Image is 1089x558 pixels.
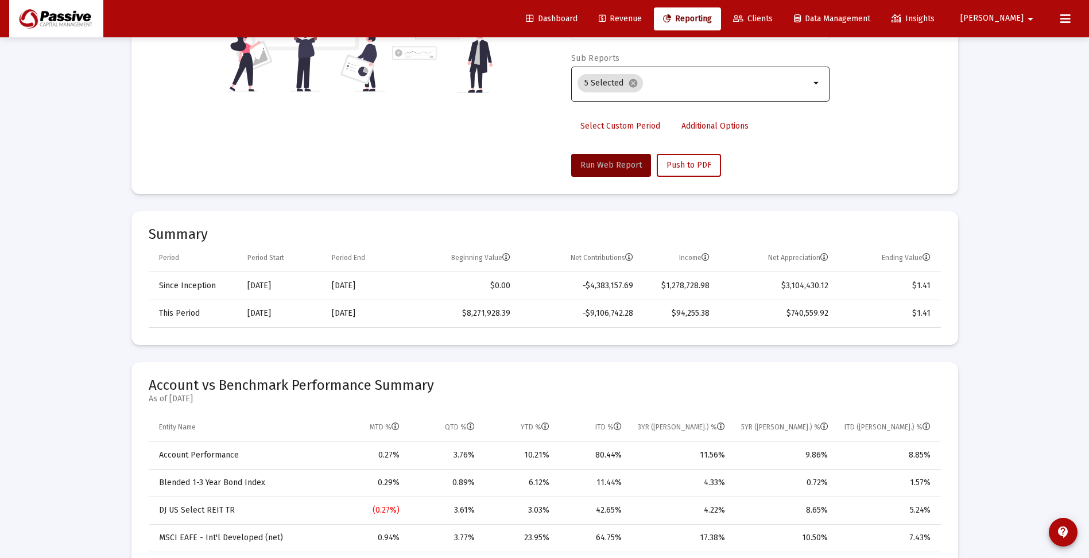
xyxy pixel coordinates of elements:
td: Column Income [641,245,718,272]
td: Column MTD % [331,414,408,441]
td: $0.00 [404,272,518,300]
div: 7.43% [844,532,930,544]
td: Column Beginning Value [404,245,518,272]
div: Beginning Value [451,253,510,262]
div: 4.33% [638,477,725,489]
div: 3.76% [416,449,475,461]
div: 1.57% [844,477,930,489]
div: 42.65% [565,505,621,516]
td: Column QTD % [408,414,483,441]
div: 3.61% [416,505,475,516]
div: MTD % [370,423,400,432]
td: Column Period End [324,245,404,272]
img: reporting-alt [392,5,493,93]
td: Account Performance [149,441,331,469]
td: $8,271,928.39 [404,300,518,327]
div: ITD % [595,423,622,432]
mat-chip-list: Selection [578,72,810,95]
div: 0.94% [339,532,400,544]
span: Clients [733,14,773,24]
div: (0.27%) [339,505,400,516]
div: 4.22% [638,505,725,516]
span: [PERSON_NAME] [960,14,1024,24]
a: Clients [724,7,782,30]
div: Net Contributions [571,253,633,262]
div: [DATE] [247,280,316,292]
div: 10.50% [741,532,828,544]
div: QTD % [445,423,475,432]
div: 9.86% [741,449,828,461]
mat-chip: 5 Selected [578,74,643,92]
div: Period End [332,253,365,262]
span: Revenue [599,14,642,24]
div: Entity Name [159,423,196,432]
div: 10.21% [491,449,549,461]
div: Period Start [247,253,284,262]
div: 8.65% [741,505,828,516]
td: $1.41 [836,300,940,327]
div: Ending Value [882,253,931,262]
div: 64.75% [565,532,621,544]
span: Push to PDF [666,160,711,170]
button: [PERSON_NAME] [947,7,1051,30]
div: 3.77% [416,532,475,544]
mat-icon: cancel [628,78,638,88]
div: [DATE] [247,308,316,319]
label: Sub Reports [571,53,619,63]
div: 0.72% [741,477,828,489]
span: Insights [892,14,935,24]
td: Blended 1-3 Year Bond Index [149,469,331,497]
div: 3YR ([PERSON_NAME].) % [638,423,725,432]
div: Period [159,253,179,262]
span: Account vs Benchmark Performance Summary [149,377,434,393]
mat-icon: arrow_drop_down [810,76,824,90]
td: Column Period Start [239,245,324,272]
div: 80.44% [565,449,621,461]
a: Revenue [590,7,651,30]
td: $3,104,430.12 [718,272,836,300]
td: DJ US Select REIT TR [149,497,331,524]
td: Since Inception [149,272,239,300]
td: $1.41 [836,272,940,300]
div: 0.89% [416,477,475,489]
div: 11.44% [565,477,621,489]
td: -$9,106,742.28 [518,300,641,327]
td: Column Ending Value [836,245,940,272]
div: 6.12% [491,477,549,489]
td: -$4,383,157.69 [518,272,641,300]
mat-card-title: Summary [149,228,941,240]
td: $740,559.92 [718,300,836,327]
div: 8.85% [844,449,930,461]
td: Column Net Contributions [518,245,641,272]
td: Column Period [149,245,239,272]
div: 5.24% [844,505,930,516]
td: $1,278,728.98 [641,272,718,300]
mat-card-subtitle: As of [DATE] [149,393,434,405]
div: 11.56% [638,449,725,461]
button: Run Web Report [571,154,651,177]
div: [DATE] [332,280,396,292]
button: Push to PDF [657,154,721,177]
div: ITD ([PERSON_NAME].) % [844,423,931,432]
td: Column ITD % [557,414,629,441]
td: Column 3YR (Ann.) % [630,414,733,441]
td: Column ITD (Ann.) % [836,414,940,441]
span: Additional Options [681,121,749,131]
div: 3.03% [491,505,549,516]
td: MSCI EAFE - Int'l Developed (net) [149,524,331,552]
div: YTD % [521,423,549,432]
div: 17.38% [638,532,725,544]
div: 23.95% [491,532,549,544]
a: Reporting [654,7,721,30]
div: 0.29% [339,477,400,489]
td: Column Net Appreciation [718,245,836,272]
a: Data Management [785,7,879,30]
td: Column Entity Name [149,414,331,441]
td: $94,255.38 [641,300,718,327]
span: Select Custom Period [580,121,660,131]
img: Dashboard [18,7,95,30]
td: This Period [149,300,239,327]
span: Reporting [663,14,712,24]
span: Dashboard [526,14,578,24]
span: Data Management [794,14,870,24]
